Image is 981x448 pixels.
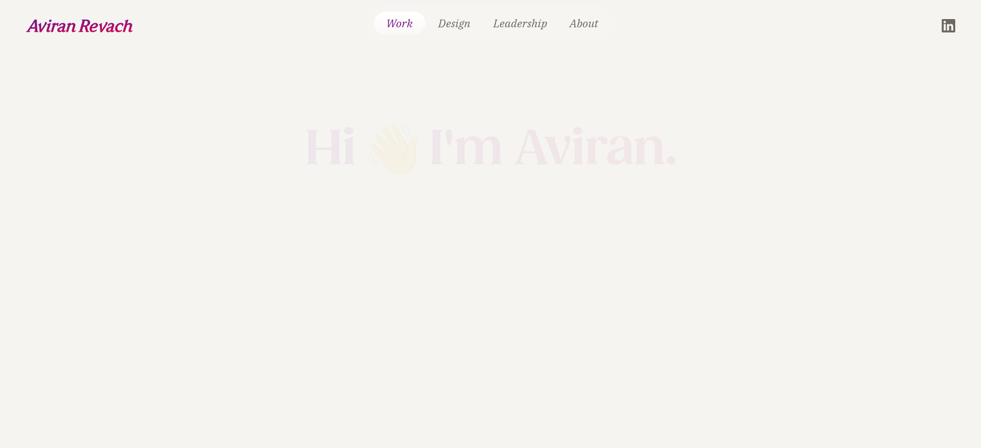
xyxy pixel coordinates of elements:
a: Leadership [484,12,556,35]
img: Aviran Revach [26,19,133,32]
a: About [560,12,607,35]
a: Work [374,12,425,35]
h2: Hi [305,123,355,174]
h2: I'm Aviran. [429,123,677,174]
a: Design [429,12,480,35]
h2: 👋 [355,132,429,165]
a: home [26,19,133,32]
